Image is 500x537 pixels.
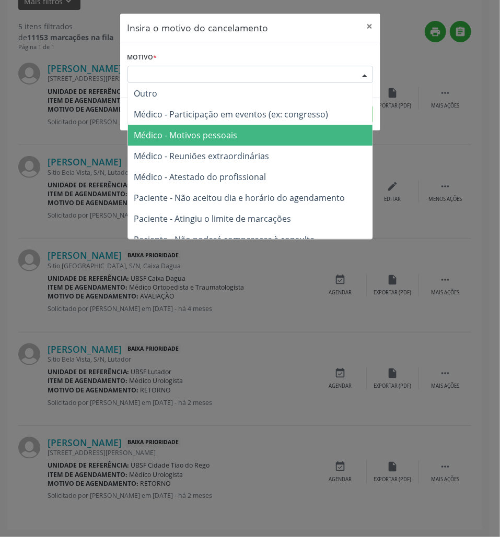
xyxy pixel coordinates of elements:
[134,213,292,224] span: Paciente - Atingiu o limite de marcações
[127,50,157,66] label: Motivo
[134,171,266,183] span: Médico - Atestado do profissional
[127,21,269,34] h5: Insira o motivo do cancelamento
[134,109,329,120] span: Médico - Participação em eventos (ex: congresso)
[134,129,238,141] span: Médico - Motivos pessoais
[134,88,158,99] span: Outro
[134,234,315,245] span: Paciente - Não poderá comparecer à consulta
[134,192,345,204] span: Paciente - Não aceitou dia e horário do agendamento
[359,14,380,39] button: Close
[134,150,270,162] span: Médico - Reuniões extraordinárias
